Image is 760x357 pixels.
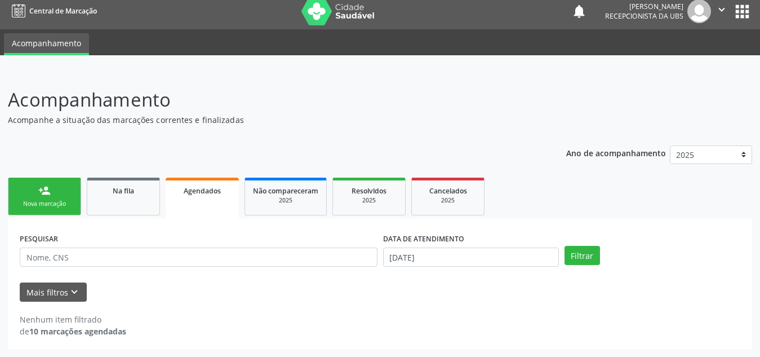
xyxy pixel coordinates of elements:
label: DATA DE ATENDIMENTO [383,230,464,248]
div: [PERSON_NAME] [605,2,683,11]
button: notifications [571,3,587,19]
i: keyboard_arrow_down [68,286,81,298]
button: Mais filtroskeyboard_arrow_down [20,283,87,302]
div: 2025 [253,196,318,205]
button: apps [732,2,752,21]
input: Nome, CNS [20,248,377,267]
div: 2025 [420,196,476,205]
div: de [20,325,126,337]
div: person_add [38,184,51,197]
span: Não compareceram [253,186,318,196]
p: Acompanhamento [8,86,529,114]
span: Agendados [184,186,221,196]
div: Nova marcação [16,200,73,208]
div: 2025 [341,196,397,205]
p: Ano de acompanhamento [566,146,666,160]
span: Recepcionista da UBS [605,11,683,21]
label: PESQUISAR [20,230,58,248]
strong: 10 marcações agendadas [29,326,126,337]
button: Filtrar [565,246,600,265]
p: Acompanhe a situação das marcações correntes e finalizadas [8,114,529,126]
span: Na fila [113,186,134,196]
a: Central de Marcação [8,2,97,20]
span: Resolvidos [352,186,386,196]
a: Acompanhamento [4,33,89,55]
span: Central de Marcação [29,6,97,16]
input: Selecione um intervalo [383,248,559,267]
div: Nenhum item filtrado [20,314,126,325]
span: Cancelados [429,186,467,196]
i:  [715,3,728,16]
